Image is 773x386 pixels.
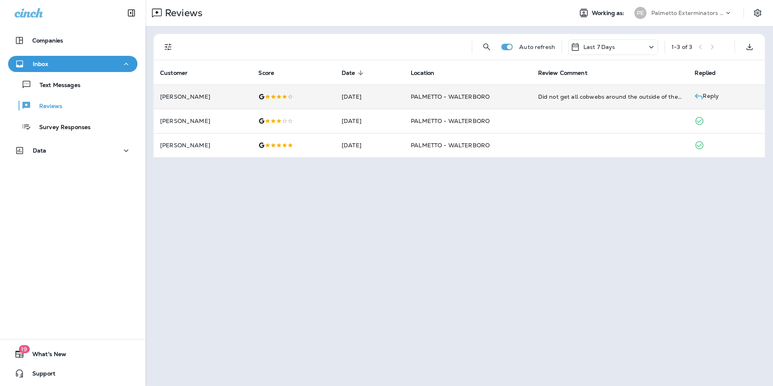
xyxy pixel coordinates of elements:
button: Survey Responses [8,118,137,135]
p: [PERSON_NAME] [160,142,245,148]
p: Data [33,147,46,154]
td: [DATE] [335,133,404,157]
span: Location [411,70,434,76]
p: Reply [703,92,719,98]
p: Text Messages [32,82,80,89]
p: Last 7 Days [583,44,615,50]
span: Date [342,69,366,76]
span: Support [24,370,55,380]
span: Score [258,70,274,76]
span: Customer [160,70,188,76]
button: Text Messages [8,76,137,93]
span: PALMETTO - WALTERBORO [411,93,490,100]
div: Did not get all cobwebs around the outside of the house. [538,93,682,101]
span: Replied [695,69,726,76]
span: Working as: [592,10,626,17]
button: Inbox [8,56,137,72]
span: What's New [24,351,66,361]
div: PE [634,7,646,19]
p: Survey Responses [31,124,91,131]
button: Support [8,365,137,382]
button: Filters [160,39,176,55]
button: Search Reviews [479,39,495,55]
span: Score [258,69,285,76]
span: 19 [19,345,30,353]
button: Data [8,142,137,159]
button: 19What's New [8,346,137,362]
p: [PERSON_NAME] [160,93,245,100]
td: [DATE] [335,85,404,109]
div: 1 - 3 of 3 [672,44,692,50]
span: Review Comment [538,69,598,76]
span: Location [411,69,445,76]
span: PALMETTO - WALTERBORO [411,117,490,125]
span: Date [342,70,355,76]
p: Inbox [33,61,48,67]
button: Collapse Sidebar [120,5,143,21]
span: Customer [160,69,198,76]
p: [PERSON_NAME] [160,118,245,124]
p: Reviews [31,103,62,110]
button: Export as CSV [741,39,758,55]
button: Reviews [8,97,137,114]
p: Companies [32,37,63,44]
button: Companies [8,32,137,49]
span: Replied [695,70,716,76]
button: Settings [750,6,765,20]
p: Auto refresh [519,44,555,50]
p: Palmetto Exterminators LLC [651,10,724,16]
span: Review Comment [538,70,587,76]
span: PALMETTO - WALTERBORO [411,142,490,149]
p: Reviews [162,7,203,19]
td: [DATE] [335,109,404,133]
